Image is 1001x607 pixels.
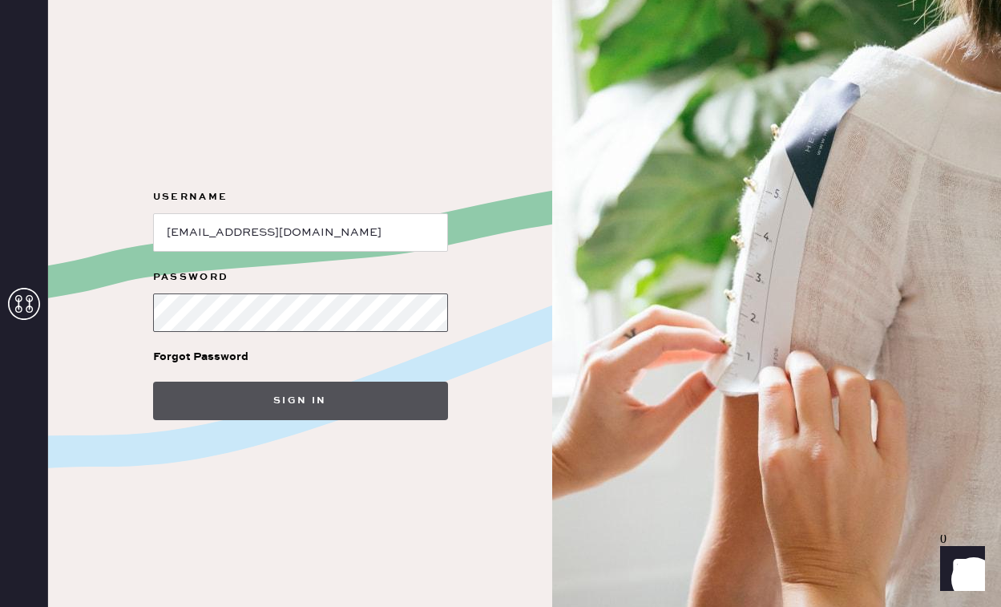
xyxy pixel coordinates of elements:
div: Forgot Password [153,348,248,366]
button: Sign in [153,382,448,420]
a: Forgot Password [153,332,248,382]
input: e.g. john@doe.com [153,213,448,252]
label: Password [153,268,448,287]
label: Username [153,188,448,207]
iframe: Front Chat [925,535,994,604]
